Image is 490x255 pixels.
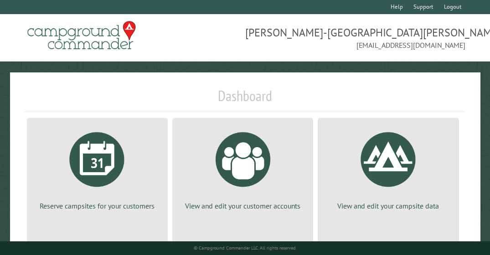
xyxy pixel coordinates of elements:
p: View and edit your customer accounts [183,201,302,211]
p: Reserve campsites for your customers [38,201,157,211]
a: Reserve campsites for your customers [38,125,157,211]
a: View and edit your campsite data [329,125,448,211]
img: Campground Commander [25,18,139,53]
p: View and edit your campsite data [329,201,448,211]
small: © Campground Commander LLC. All rights reserved. [194,245,297,251]
span: [PERSON_NAME]-[GEOGRAPHIC_DATA][PERSON_NAME] [EMAIL_ADDRESS][DOMAIN_NAME] [245,25,466,51]
h1: Dashboard [25,87,466,112]
a: View and edit your customer accounts [183,125,302,211]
